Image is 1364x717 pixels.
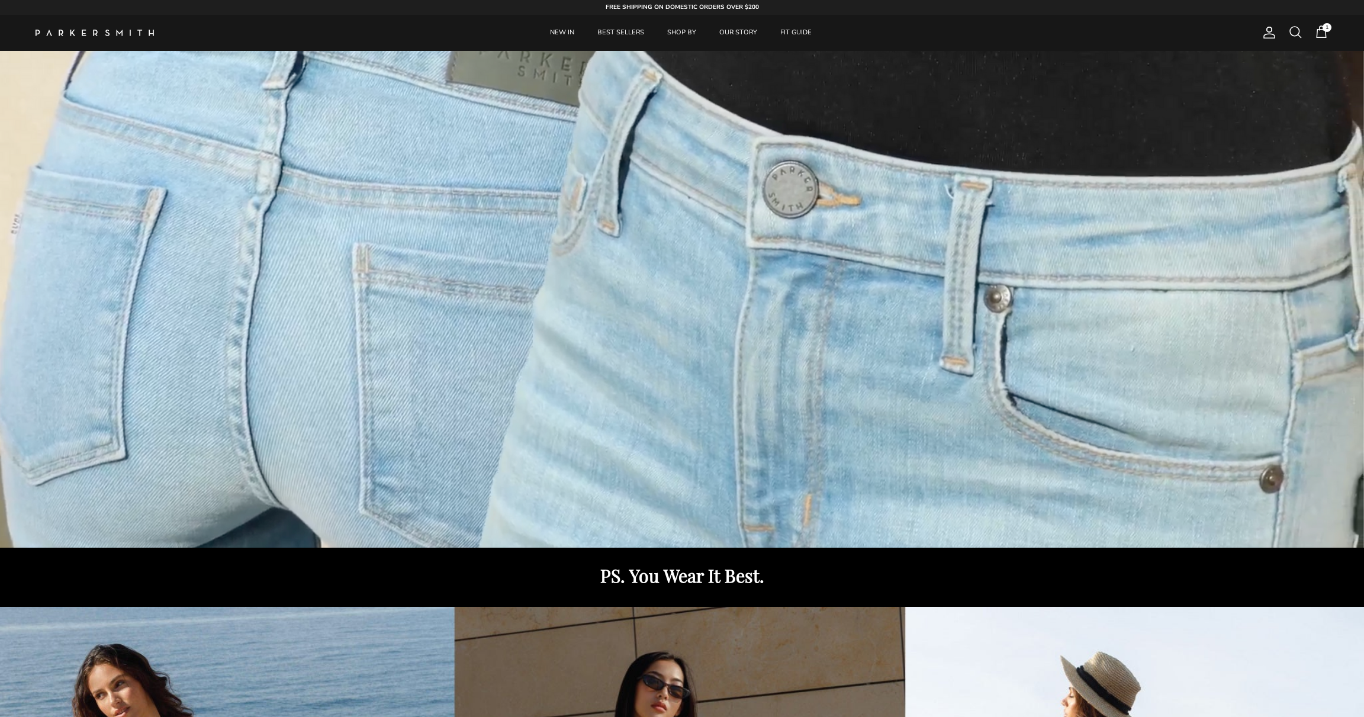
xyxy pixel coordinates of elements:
div: Primary [176,15,1185,51]
a: OUR STORY [709,15,768,51]
a: Parker Smith [36,30,154,36]
a: BEST SELLERS [587,15,655,51]
strong: FREE SHIPPING ON DOMESTIC ORDERS OVER $200 [606,3,759,11]
a: FIT GUIDE [770,15,822,51]
a: Account [1257,25,1276,40]
strong: PS. You Wear It Best. [600,563,764,587]
span: 1 [1323,23,1331,32]
a: 1 [1314,25,1328,40]
a: NEW IN [539,15,585,51]
a: SHOP BY [657,15,707,51]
